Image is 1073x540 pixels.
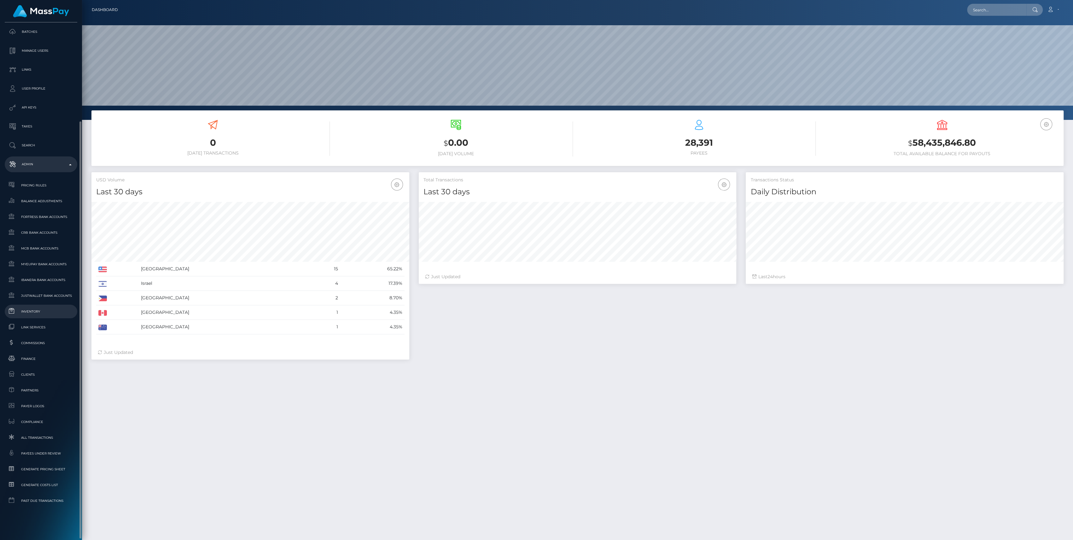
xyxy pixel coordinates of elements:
td: Israel [139,276,312,291]
td: 4 [312,276,340,291]
input: Search... [967,4,1026,16]
span: Link Services [7,324,75,331]
span: Balance Adjustments [7,197,75,205]
td: 17.39% [340,276,405,291]
h4: Daily Distribution [750,186,1059,197]
a: Generate Pricing Sheet [5,462,77,476]
span: Clients [7,371,75,378]
span: Payer Logos [7,402,75,410]
div: Just Updated [425,273,730,280]
td: 8.70% [340,291,405,305]
img: IL.png [98,281,107,287]
h3: 0 [96,137,330,149]
a: Search [5,138,77,153]
td: [GEOGRAPHIC_DATA] [139,291,312,305]
p: Search [7,141,75,150]
a: Clients [5,368,77,381]
a: Compliance [5,415,77,429]
span: Ibanera Bank Accounts [7,276,75,284]
h3: 58,435,846.80 [825,137,1059,150]
a: API Keys [5,100,77,115]
a: MyEUPay Bank Accounts [5,257,77,271]
p: Links [7,65,75,74]
span: All Transactions [7,434,75,441]
td: 1 [312,320,340,334]
a: Admin [5,156,77,172]
span: Generate Costs List [7,481,75,489]
h3: 28,391 [582,137,816,149]
span: JustWallet Bank Accounts [7,292,75,299]
h3: 0.00 [339,137,573,150]
a: User Profile [5,81,77,97]
p: Batches [7,27,75,37]
a: Link Services [5,320,77,334]
p: Manage Users [7,46,75,56]
a: Dashboard [92,3,118,16]
small: $ [444,139,448,148]
a: Balance Adjustments [5,194,77,208]
div: Just Updated [98,349,403,356]
span: 24 [767,274,773,279]
td: 1 [312,305,340,320]
span: CRB Bank Accounts [7,229,75,236]
td: 4.35% [340,305,405,320]
a: Payer Logos [5,399,77,413]
a: Past Due Transactions [5,494,77,508]
h6: Total Available Balance for Payouts [825,151,1059,156]
a: Manage Users [5,43,77,59]
span: MyEUPay Bank Accounts [7,261,75,268]
td: 65.22% [340,262,405,276]
span: MCB Bank Accounts [7,245,75,252]
td: 4.35% [340,320,405,334]
a: Links [5,62,77,78]
a: Commissions [5,336,77,350]
h6: [DATE] Volume [339,151,573,156]
a: Ibanera Bank Accounts [5,273,77,287]
img: US.png [98,267,107,272]
a: Generate Costs List [5,478,77,492]
img: AU.png [98,325,107,330]
p: API Keys [7,103,75,112]
span: Partners [7,387,75,394]
h6: Payees [582,150,816,156]
span: Finance [7,355,75,362]
p: User Profile [7,84,75,93]
a: Partners [5,384,77,397]
a: JustWallet Bank Accounts [5,289,77,302]
span: Payees under Review [7,450,75,457]
a: Payees under Review [5,447,77,460]
span: Past Due Transactions [7,497,75,504]
a: Fortress Bank Accounts [5,210,77,224]
img: CA.png [98,310,107,316]
a: All Transactions [5,431,77,444]
a: Batches [5,24,77,40]
span: Compliance [7,418,75,426]
td: 2 [312,291,340,305]
a: CRB Bank Accounts [5,226,77,239]
h4: Last 30 days [96,186,405,197]
h5: Total Transactions [423,177,732,183]
td: [GEOGRAPHIC_DATA] [139,262,312,276]
span: Inventory [7,308,75,315]
td: [GEOGRAPHIC_DATA] [139,320,312,334]
img: MassPay Logo [13,5,69,17]
td: 15 [312,262,340,276]
a: MCB Bank Accounts [5,242,77,255]
h5: Transactions Status [750,177,1059,183]
span: Fortress Bank Accounts [7,213,75,220]
img: PH.png [98,296,107,301]
p: Admin [7,160,75,169]
small: $ [908,139,913,148]
a: Taxes [5,119,77,134]
a: Pricing Rules [5,179,77,192]
span: Pricing Rules [7,182,75,189]
a: Finance [5,352,77,366]
p: Taxes [7,122,75,131]
div: Last hours [752,273,1057,280]
span: Commissions [7,339,75,347]
a: Inventory [5,305,77,318]
td: [GEOGRAPHIC_DATA] [139,305,312,320]
h6: [DATE] Transactions [96,150,330,156]
span: Generate Pricing Sheet [7,466,75,473]
h4: Last 30 days [423,186,732,197]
